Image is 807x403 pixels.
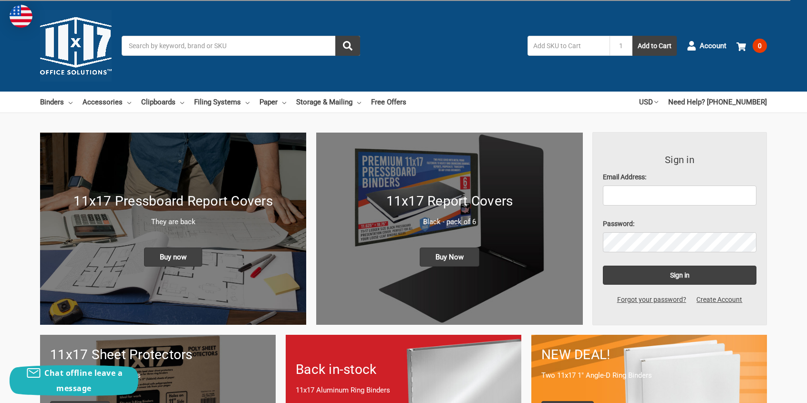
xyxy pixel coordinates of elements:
[603,266,757,285] input: Sign in
[639,92,658,113] a: USD
[40,133,306,325] img: New 11x17 Pressboard Binders
[632,36,677,56] button: Add to Cart
[692,295,748,305] a: Create Account
[603,153,757,167] h3: Sign in
[50,191,296,211] h1: 11x17 Pressboard Report Covers
[50,345,266,365] h1: 11x17 Sheet Protectors
[50,370,266,381] p: Archivalable Poly 25 sleeves
[753,39,767,53] span: 0
[420,248,479,267] span: Buy Now
[259,92,286,113] a: Paper
[316,133,582,325] a: 11x17 Report Covers 11x17 Report Covers Black - pack of 6 Buy Now
[371,92,406,113] a: Free Offers
[326,217,572,227] p: Black - pack of 6
[603,219,757,229] label: Password:
[296,92,361,113] a: Storage & Mailing
[44,368,123,393] span: Chat offline leave a message
[40,10,112,82] img: 11x17.com
[296,360,511,380] h1: Back in-stock
[50,217,296,227] p: They are back
[141,92,184,113] a: Clipboards
[700,41,726,52] span: Account
[40,92,72,113] a: Binders
[40,133,306,325] a: New 11x17 Pressboard Binders 11x17 Pressboard Report Covers They are back Buy now
[541,370,757,381] p: Two 11x17 1" Angle-D Ring Binders
[83,92,131,113] a: Accessories
[668,92,767,113] a: Need Help? [PHONE_NUMBER]
[736,33,767,58] a: 0
[326,191,572,211] h1: 11x17 Report Covers
[603,172,757,182] label: Email Address:
[612,295,692,305] a: Forgot your password?
[528,36,610,56] input: Add SKU to Cart
[144,248,202,267] span: Buy now
[10,365,138,396] button: Chat offline leave a message
[296,385,511,396] p: 11x17 Aluminum Ring Binders
[316,133,582,325] img: 11x17 Report Covers
[541,345,757,365] h1: NEW DEAL!
[687,33,726,58] a: Account
[122,36,360,56] input: Search by keyword, brand or SKU
[10,5,32,28] img: duty and tax information for United States
[194,92,249,113] a: Filing Systems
